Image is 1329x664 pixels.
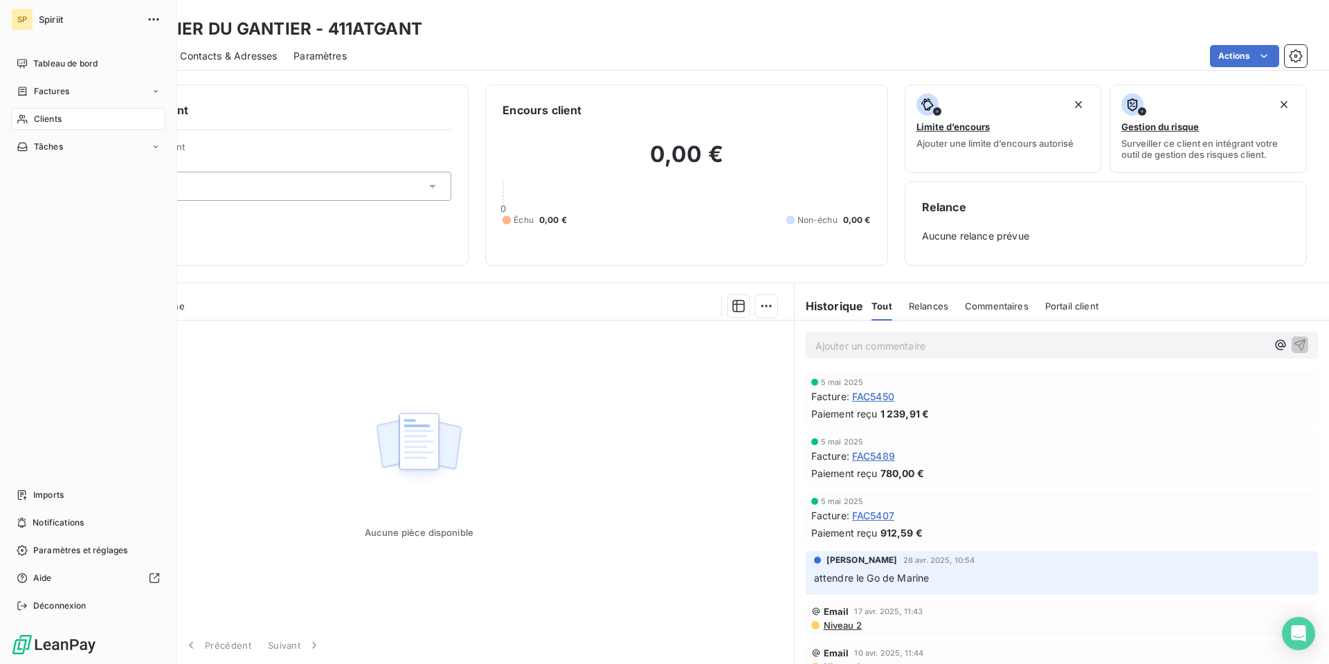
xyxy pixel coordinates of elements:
span: 5 mai 2025 [821,497,864,505]
span: FAC5407 [852,508,894,523]
span: 0,00 € [539,214,567,226]
h6: Informations client [84,102,451,118]
button: Limite d’encoursAjouter une limite d’encours autorisé [905,84,1102,173]
div: SP [11,8,33,30]
a: Tableau de bord [11,53,165,75]
h2: 0,00 € [503,141,870,182]
span: Relances [909,300,948,312]
span: Ajouter une limite d’encours autorisé [916,138,1074,149]
span: Déconnexion [33,600,87,612]
span: Email [824,647,849,658]
span: Paramètres [293,49,347,63]
a: Imports [11,484,165,506]
span: Spiriit [39,14,138,25]
span: Aucune relance prévue [922,229,1290,243]
span: Surveiller ce client en intégrant votre outil de gestion des risques client. [1121,138,1295,160]
h3: L'ATELIER DU GANTIER - 411ATGANT [122,17,422,42]
span: Email [824,606,849,617]
span: Paiement reçu [811,526,878,540]
span: 0,00 € [843,214,871,226]
span: Facture : [811,449,849,463]
span: Paiement reçu [811,406,878,421]
span: Gestion du risque [1121,121,1199,132]
span: Portail client [1045,300,1099,312]
span: 780,00 € [880,466,924,481]
span: Tout [871,300,892,312]
span: Niveau 2 [822,620,862,631]
button: Gestion du risqueSurveiller ce client en intégrant votre outil de gestion des risques client. [1110,84,1307,173]
span: Propriétés Client [111,141,451,161]
a: Tâches [11,136,165,158]
span: 0 [500,203,506,214]
span: 5 mai 2025 [821,438,864,446]
span: Facture : [811,508,849,523]
div: Open Intercom Messenger [1282,617,1315,650]
span: FAC5489 [852,449,895,463]
span: Factures [34,85,69,98]
span: Tableau de bord [33,57,98,70]
img: Empty state [374,405,463,491]
span: Paiement reçu [811,466,878,481]
span: Facture : [811,389,849,404]
span: 28 avr. 2025, 10:54 [903,556,975,564]
span: Tâches [34,141,63,153]
span: [PERSON_NAME] [826,554,898,566]
a: Clients [11,108,165,130]
span: Aucune pièce disponible [365,527,473,538]
button: Précédent [176,631,260,660]
span: Imports [33,489,64,501]
span: Aide [33,572,52,584]
h6: Historique [795,298,864,314]
h6: Encours client [503,102,581,118]
span: Notifications [33,517,84,529]
h6: Relance [922,199,1290,215]
span: Échu [514,214,534,226]
a: Factures [11,80,165,102]
span: Contacts & Adresses [180,49,277,63]
span: 10 avr. 2025, 11:44 [854,649,923,657]
span: Limite d’encours [916,121,990,132]
span: 912,59 € [880,526,923,540]
span: attendre le Go de Marine [814,572,930,584]
span: 5 mai 2025 [821,378,864,386]
a: Paramètres et réglages [11,539,165,562]
span: Clients [34,113,62,125]
span: 17 avr. 2025, 11:43 [854,607,923,616]
img: Logo LeanPay [11,634,97,656]
span: Non-échu [797,214,838,226]
a: Aide [11,567,165,589]
button: Actions [1210,45,1279,67]
button: Suivant [260,631,329,660]
span: FAC5450 [852,389,894,404]
span: 1 239,91 € [880,406,930,421]
span: Commentaires [965,300,1029,312]
span: Paramètres et réglages [33,544,127,557]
